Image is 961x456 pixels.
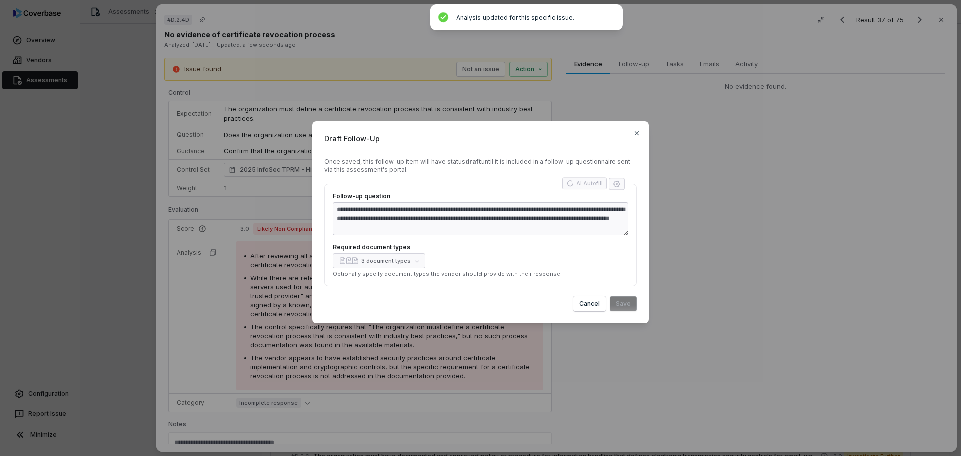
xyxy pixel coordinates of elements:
[465,158,481,165] strong: draft
[333,243,628,251] label: Required document types
[573,296,606,311] button: Cancel
[324,158,637,174] div: Once saved, this follow-up item will have status until it is included in a follow-up questionnair...
[333,192,628,200] label: Follow-up question
[456,14,574,21] span: Analysis updated for this specific issue.
[324,133,637,144] span: Draft Follow-Up
[333,270,628,278] p: Optionally specify document types the vendor should provide with their response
